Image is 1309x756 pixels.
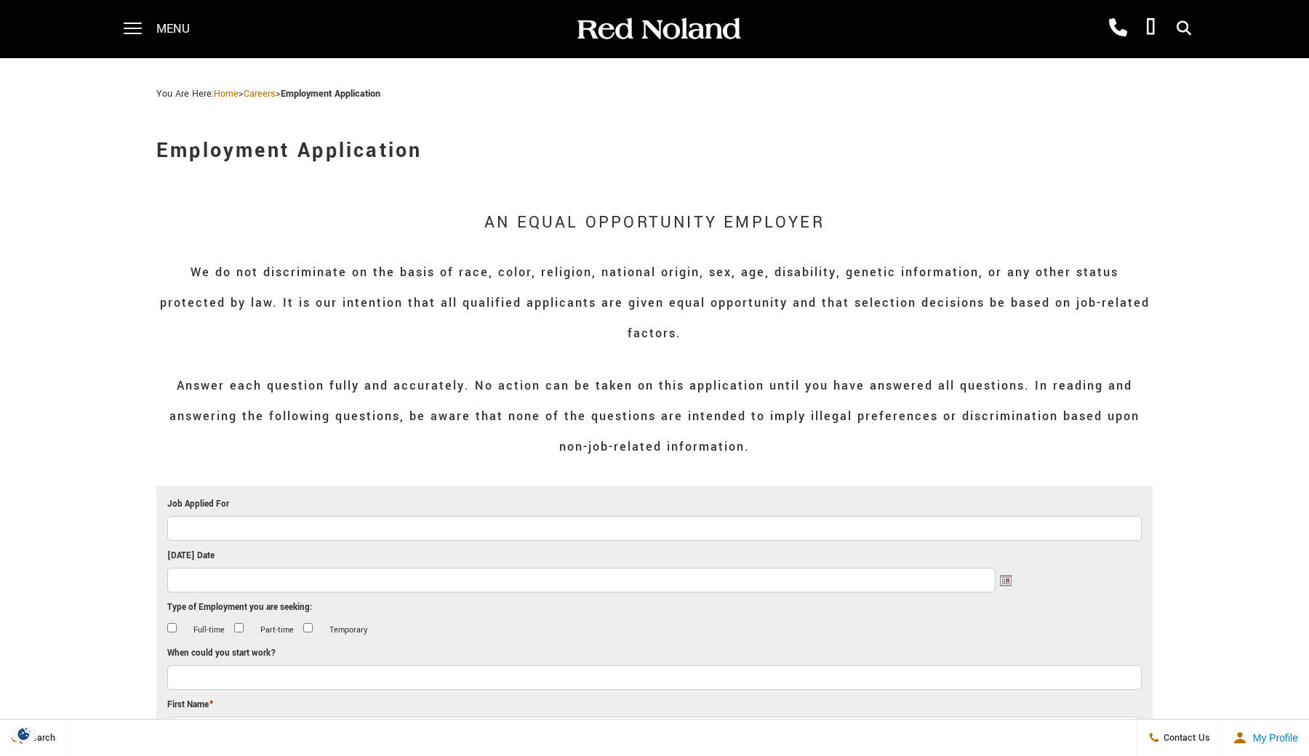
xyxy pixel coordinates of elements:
[7,726,41,741] img: Opt-Out Icon
[156,371,1153,462] h3: Answer each question fully and accurately. No action can be taken on this application until you h...
[156,202,1153,243] h2: AN EQUAL OPPORTUNITY EMPLOYER
[281,87,380,100] strong: Employment Application
[244,87,380,100] span: >
[575,17,742,42] img: Red Noland Auto Group
[999,575,1012,587] img: ...
[193,622,225,638] label: Full-time
[7,726,41,741] section: Click to Open Cookie Consent Modal
[214,87,239,100] a: Home
[214,87,380,100] span: >
[244,87,276,100] a: Careers
[167,646,276,661] label: When could you start work?
[1160,731,1210,744] span: Contact Us
[156,257,1153,349] h3: We do not discriminate on the basis of race, color, religion, national origin, sex, age, disabili...
[156,87,1153,100] div: Breadcrumbs
[167,548,215,564] label: [DATE] Date
[1247,732,1298,744] span: My Profile
[167,697,213,713] label: First Name
[329,622,367,638] label: Temporary
[156,122,1153,180] h1: Employment Application
[167,600,312,616] label: Type of Employment you are seeking:
[167,496,229,512] label: Job Applied For
[156,87,380,100] span: You Are Here:
[260,622,294,638] label: Part-time
[1222,720,1309,756] button: Open user profile menu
